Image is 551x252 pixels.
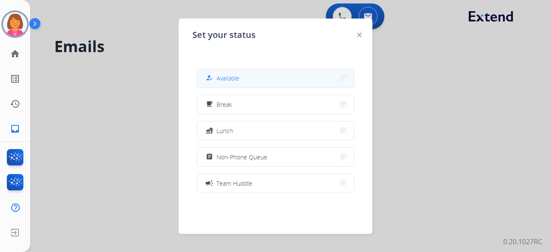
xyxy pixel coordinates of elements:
[217,152,267,162] span: Non-Phone Queue
[197,148,354,166] button: Non-Phone Queue
[503,236,542,247] p: 0.20.1027RC
[197,95,354,114] button: Break
[10,99,20,109] mat-icon: history
[217,100,232,109] span: Break
[217,179,252,188] span: Team Huddle
[10,49,20,59] mat-icon: home
[197,121,354,140] button: Lunch
[3,12,27,36] img: avatar
[206,75,213,82] mat-icon: how_to_reg
[10,124,20,134] mat-icon: inbox
[206,101,213,108] mat-icon: free_breakfast
[206,153,213,161] mat-icon: assignment
[197,69,354,87] button: Available
[206,127,213,134] mat-icon: fastfood
[205,179,214,187] mat-icon: campaign
[10,74,20,84] mat-icon: list_alt
[357,33,362,37] img: close-button
[192,29,256,41] span: Set your status
[217,74,239,83] span: Available
[197,174,354,193] button: Team Huddle
[217,126,233,135] span: Lunch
